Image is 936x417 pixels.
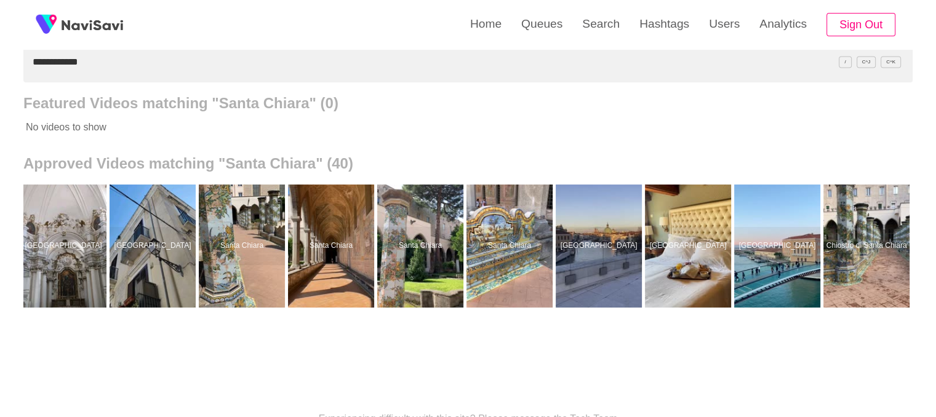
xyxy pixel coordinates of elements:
a: Santa ChiaraSanta Chiara [288,185,377,308]
a: [GEOGRAPHIC_DATA]Chiesa di Santa Chiara [110,185,199,308]
span: C^J [857,56,876,68]
img: fireSpot [31,9,62,40]
h2: Featured Videos matching "Santa Chiara" (0) [23,95,913,112]
a: Santa ChiaraSanta Chiara [377,185,466,308]
span: / [839,56,851,68]
a: Santa ChiaraSanta Chiara [466,185,556,308]
p: No videos to show [23,112,823,143]
a: [GEOGRAPHIC_DATA]Hotel Santa Chiara [734,185,823,308]
a: [GEOGRAPHIC_DATA]Hotel Santa Chiara [645,185,734,308]
a: [GEOGRAPHIC_DATA]Hotel Santa Chiara [556,185,645,308]
img: fireSpot [62,18,123,31]
h2: Approved Videos matching "Santa Chiara" (40) [23,155,913,172]
a: Chiostro di Santa ChiaraChiostro di Santa Chiara [823,185,913,308]
a: Santa ChiaraSanta Chiara [199,185,288,308]
span: C^K [881,56,901,68]
a: [GEOGRAPHIC_DATA]Chiesa di Santa Chiara [20,185,110,308]
button: Sign Out [826,13,895,37]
